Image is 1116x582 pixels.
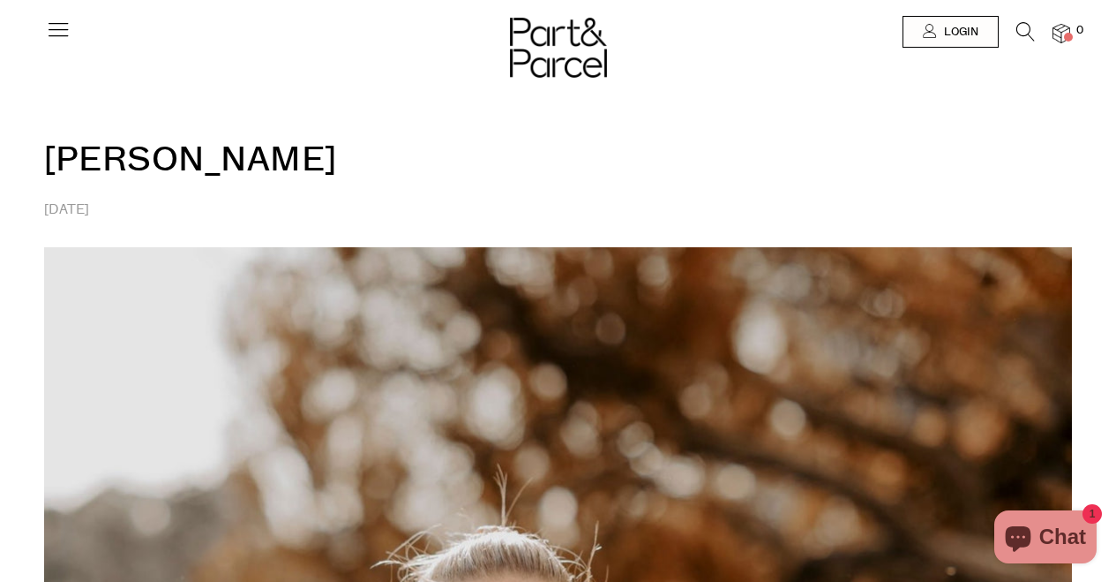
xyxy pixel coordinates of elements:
[1072,23,1088,39] span: 0
[989,510,1102,568] inbox-online-store-chat: Shopify online store chat
[44,84,1072,199] h1: [PERSON_NAME]
[940,25,978,40] span: Login
[44,200,89,219] time: [DATE]
[903,16,999,48] a: Login
[510,18,607,78] img: Part&Parcel
[1052,24,1070,42] a: 0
